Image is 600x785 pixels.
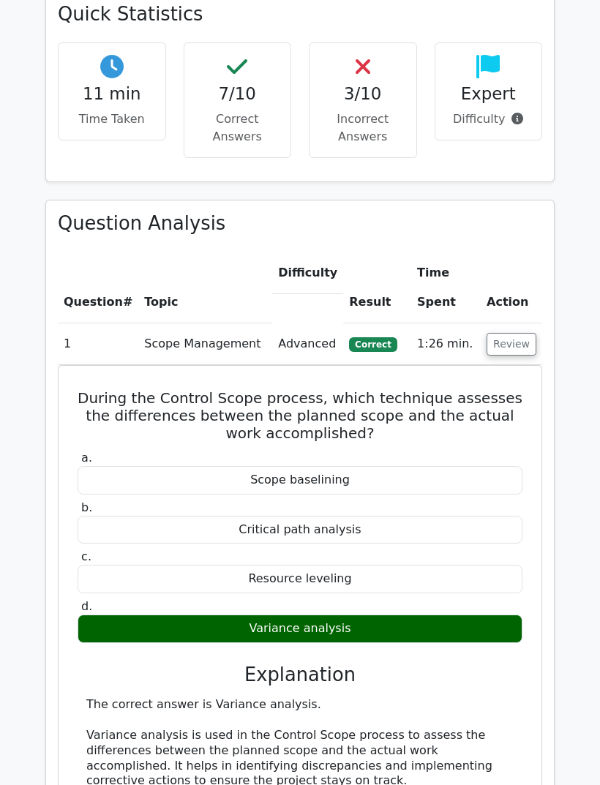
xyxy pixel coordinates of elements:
span: Correct [349,338,397,353]
div: Critical path analysis [78,517,522,545]
th: Result [343,253,411,324]
div: Variance analysis [78,615,522,644]
h4: 11 min [70,85,154,105]
td: Advanced [272,324,343,366]
p: Difficulty [447,111,530,129]
h3: Question Analysis [58,213,542,236]
p: Incorrect Answers [321,111,405,146]
td: 1 [58,324,138,366]
div: Resource leveling [78,566,522,594]
p: Time Taken [70,111,154,129]
h5: During the Control Scope process, which technique assesses the differences between the planned sc... [76,390,524,443]
p: Correct Answers [196,111,280,146]
h4: Expert [447,85,530,105]
th: Action [481,253,542,324]
h4: 7/10 [196,85,280,105]
th: Difficulty [272,253,343,295]
h4: 3/10 [321,85,405,105]
h3: Quick Statistics [58,4,542,26]
span: d. [81,600,92,614]
td: Scope Management [138,324,272,366]
th: Topic [138,253,272,324]
td: 1:26 min. [411,324,481,366]
span: c. [81,550,91,564]
button: Review [487,334,536,356]
span: a. [81,451,92,465]
span: Question [64,296,123,309]
div: Scope baselining [78,467,522,495]
span: b. [81,501,92,515]
th: # [58,253,138,324]
h3: Explanation [86,664,514,687]
th: Time Spent [411,253,481,324]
